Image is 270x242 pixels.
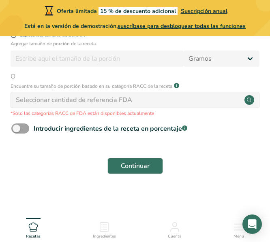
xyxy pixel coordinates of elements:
span: Está en la versión de demostración, [24,22,246,30]
span: Recetas [26,234,41,240]
a: Recetas [26,218,41,240]
div: Open Intercom Messenger [242,214,262,234]
span: O [11,72,259,81]
div: Oferta limitada [43,6,227,15]
button: Continuar [107,158,163,174]
span: Continuar [121,161,150,171]
span: Suscripción anual [181,7,227,15]
div: Seleccionar cantidad de referencia FDA [16,95,132,105]
input: Escribe aquí el tamaño de la porción [11,51,184,67]
span: Cuenta [168,234,181,240]
span: Menú [234,234,244,240]
a: Ingredientes [93,218,116,240]
span: suscríbase para desbloquear todas las funciones [118,22,246,30]
span: Ingredientes [93,234,116,240]
p: *Solo las categorías RACC de FDA están disponibles actualmente [11,110,259,117]
span: 15 % de descuento adicional [99,7,178,15]
a: Cuenta [168,218,181,240]
div: Introducir ingredientes de la receta en porcentaje [34,124,187,134]
p: Encuentre su tamaño de porción basado en su categoría RACC de la receta [11,83,172,90]
p: Agregar tamaño de porción de la receta. [11,40,259,47]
